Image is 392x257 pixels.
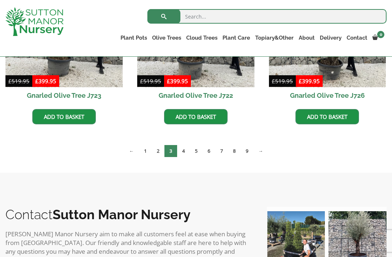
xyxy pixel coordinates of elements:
span: £ [272,77,275,85]
span: £ [167,77,170,85]
span: £ [8,77,12,85]
img: logo [5,7,64,36]
a: Add to basket: “Gnarled Olive Tree J723” [32,109,96,124]
span: £ [35,77,38,85]
bdi: 399.95 [35,77,56,85]
a: Olive Trees [150,33,184,43]
span: £ [140,77,143,85]
span: 0 [377,31,384,38]
bdi: 519.95 [8,77,29,85]
bdi: 519.95 [140,77,161,85]
h2: Gnarled Olive Tree J722 [137,87,254,104]
a: Plant Pots [118,33,150,43]
bdi: 399.95 [167,77,188,85]
a: Add to basket: “Gnarled Olive Tree J722” [164,109,228,124]
a: Page 6 [203,145,215,157]
a: Add to basket: “Gnarled Olive Tree J726” [295,109,359,124]
a: Contact [344,33,370,43]
nav: Product Pagination [5,145,387,160]
a: About [296,33,317,43]
a: Page 5 [190,145,203,157]
a: Topiary&Other [253,33,296,43]
h2: Gnarled Olive Tree J726 [269,87,386,104]
a: Page 4 [177,145,190,157]
bdi: 519.95 [272,77,293,85]
a: Page 7 [215,145,228,157]
a: Page 1 [139,145,152,157]
bdi: 399.95 [299,77,320,85]
span: £ [299,77,302,85]
a: → [253,145,268,157]
a: Cloud Trees [184,33,220,43]
a: Page 2 [152,145,164,157]
a: 0 [370,33,387,43]
a: Page 9 [241,145,253,157]
b: Sutton Manor Nursery [53,207,191,222]
input: Search... [147,9,387,24]
span: Page 3 [164,145,177,157]
a: Page 8 [228,145,241,157]
h2: Gnarled Olive Tree J723 [5,87,123,104]
a: ← [124,145,139,157]
h2: Contact [5,207,252,222]
a: Delivery [317,33,344,43]
a: Plant Care [220,33,253,43]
